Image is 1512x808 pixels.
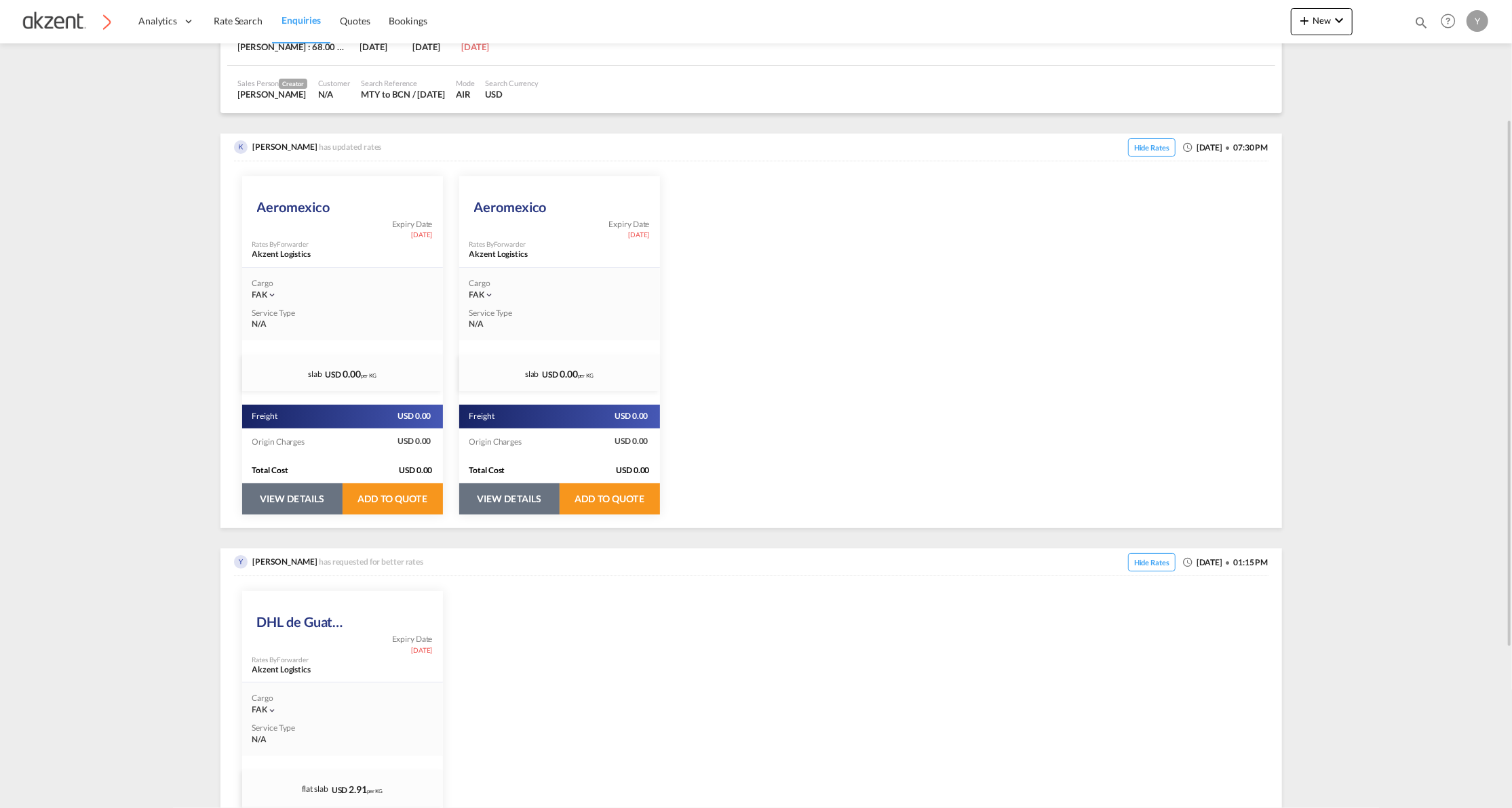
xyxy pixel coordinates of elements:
[398,411,432,422] span: USD 0.00
[319,142,385,152] span: has updated rates
[494,240,526,248] span: Forwarder
[578,372,594,379] span: per KG
[252,411,279,422] span: Freight
[318,78,350,88] div: Customer
[257,600,347,634] div: DHL de Guatemala S.A.
[1182,557,1193,567] md-icon: icon-clock
[484,290,494,300] md-icon: icon-chevron-down
[560,483,660,514] button: ADD TO QUOTE
[252,437,307,447] span: Origin Charges
[609,219,650,230] span: Expiry Date
[1182,142,1193,153] md-icon: icon-clock
[398,436,432,447] span: USD 0.00
[252,289,268,300] span: FAK
[252,308,307,319] div: Service Type
[252,723,307,734] div: Service Type
[392,219,433,230] span: Expiry Date
[325,369,341,380] span: USD
[360,41,402,53] div: 2 Oct 2025
[469,278,650,289] div: Cargo
[277,655,309,664] span: Forwarder
[1291,8,1353,35] button: icon-plus 400-fgNewicon-chevron-down
[456,78,475,88] div: Mode
[234,140,248,154] img: jmhxtQAAAAZJREFUAwBcynFqMMIIEwAAAABJRU5ErkJggg==
[469,289,485,300] span: FAK
[474,185,564,219] div: Aeromexico
[318,88,350,100] div: N/A
[1437,9,1460,33] span: Help
[234,555,248,569] img: UAAAAASUVORK5CYII=
[361,372,376,379] span: per KG
[456,88,475,100] div: AIR
[1414,15,1429,35] div: icon-magnify
[252,319,267,330] span: N/A
[459,483,560,514] button: VIEW DETAILS
[469,411,496,422] span: Freight
[1121,555,1268,570] div: [DATE] 01:15 PM
[267,290,277,300] md-icon: icon-chevron-down
[1296,12,1313,28] md-icon: icon-plus 400-fg
[252,655,309,664] div: Rates By
[1128,138,1176,157] span: Hide Rates
[20,6,112,37] img: c72fcea0ad0611ed966209c23b7bd3dd.png
[343,368,361,380] span: 0.00
[252,465,363,477] div: Total Cost
[542,369,558,380] span: USD
[412,41,450,53] div: 2 Oct 2025
[525,369,539,380] div: slab
[461,41,497,53] div: 31 Dec 2025
[252,693,433,704] div: Cargo
[267,706,277,715] md-icon: icon-chevron-down
[252,704,268,714] span: FAK
[486,88,539,100] div: USD
[469,249,605,260] div: Akzent Logistics
[238,41,349,53] div: [PERSON_NAME] : 68.00 KG | Volumetric Wt : 17.64 KG
[486,78,539,88] div: Search Currency
[469,437,524,447] span: Origin Charges
[319,557,427,567] span: has requested for better rates
[411,230,432,239] span: [DATE]
[253,142,318,152] span: [PERSON_NAME]
[214,15,263,26] span: Rate Search
[628,230,649,239] span: [DATE]
[242,483,343,514] button: VIEW DETAILS
[343,483,443,514] button: ADD TO QUOTE
[1121,140,1268,155] div: [DATE] 07:30 PM
[616,465,659,477] span: USD 0.00
[1331,12,1347,28] md-icon: icon-chevron-down
[238,78,307,89] div: Sales Person
[257,185,347,219] div: Aeromexico
[1226,561,1230,565] md-icon: icon-checkbox-blank-circle
[469,239,526,249] div: Rates By
[282,14,321,26] span: Enquiries
[1414,15,1429,30] md-icon: icon-magnify
[469,465,580,477] div: Total Cost
[349,784,367,795] span: 2.91
[302,784,328,795] div: flat slab
[615,436,649,447] span: USD 0.00
[469,308,524,319] div: Service Type
[238,88,307,100] div: Yazmin Ríos
[138,14,177,28] span: Analytics
[392,634,433,645] span: Expiry Date
[1128,553,1176,571] span: Hide Rates
[308,369,322,380] div: slab
[615,411,649,422] span: USD 0.00
[253,557,318,567] span: [PERSON_NAME]
[411,645,432,655] span: [DATE]
[279,79,307,89] span: Creator
[252,249,388,260] div: Akzent Logistics
[469,319,484,330] span: N/A
[1437,9,1467,34] div: Help
[361,78,445,88] div: Search Reference
[340,15,370,26] span: Quotes
[332,785,348,795] span: USD
[399,465,442,477] span: USD 0.00
[252,664,388,676] div: Akzent Logistics
[1226,146,1230,150] md-icon: icon-checkbox-blank-circle
[252,734,267,746] span: N/A
[560,368,578,380] span: 0.00
[389,15,427,26] span: Bookings
[252,239,309,249] div: Rates By
[252,278,433,289] div: Cargo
